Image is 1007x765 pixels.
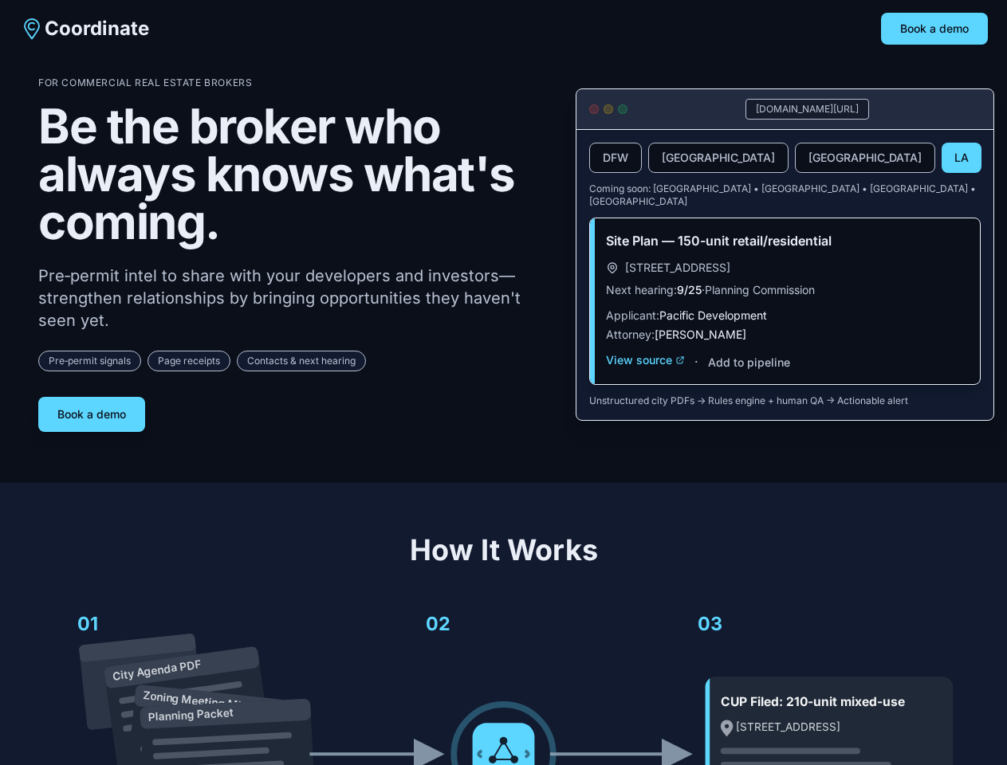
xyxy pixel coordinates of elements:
[698,612,722,635] text: 03
[142,688,270,715] text: Zoning Meeting Minutes
[19,16,149,41] a: Coordinate
[38,265,550,331] p: Pre‑permit intel to share with your developers and investors—strengthen relationships by bringing...
[606,282,964,298] p: Next hearing: · Planning Commission
[237,351,366,371] span: Contacts & next hearing
[606,352,685,368] button: View source
[38,102,550,245] h1: Be the broker who always knows what's coming.
[148,706,234,724] text: Planning Packet
[721,694,905,709] text: CUP Filed: 210-unit mixed-use
[606,327,964,343] p: Attorney:
[38,76,550,89] p: For Commercial Real Estate Brokers
[659,308,767,322] span: Pacific Development
[942,143,981,173] button: LA
[648,143,789,173] button: [GEOGRAPHIC_DATA]
[38,534,969,566] h2: How It Works
[736,720,840,733] text: [STREET_ADDRESS]
[606,308,964,324] p: Applicant:
[606,231,964,250] h3: Site Plan — 150-unit retail/residential
[625,260,730,276] span: [STREET_ADDRESS]
[589,143,642,173] button: DFW
[589,394,981,407] p: Unstructured city PDFs → Rules engine + human QA → Actionable alert
[694,352,698,371] span: ·
[45,16,149,41] span: Coordinate
[148,351,230,371] span: Page receipts
[19,16,45,41] img: Coordinate
[38,351,141,371] span: Pre‑permit signals
[708,355,790,371] button: Add to pipeline
[677,283,702,296] span: 9/25
[38,397,145,432] button: Book a demo
[795,143,935,173] button: [GEOGRAPHIC_DATA]
[655,328,746,341] span: [PERSON_NAME]
[112,657,202,682] text: City Agenda PDF
[426,612,450,635] text: 02
[589,182,981,208] p: Coming soon: [GEOGRAPHIC_DATA] • [GEOGRAPHIC_DATA] • [GEOGRAPHIC_DATA] • [GEOGRAPHIC_DATA]
[77,612,98,635] text: 01
[881,13,988,45] button: Book a demo
[745,99,869,120] div: [DOMAIN_NAME][URL]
